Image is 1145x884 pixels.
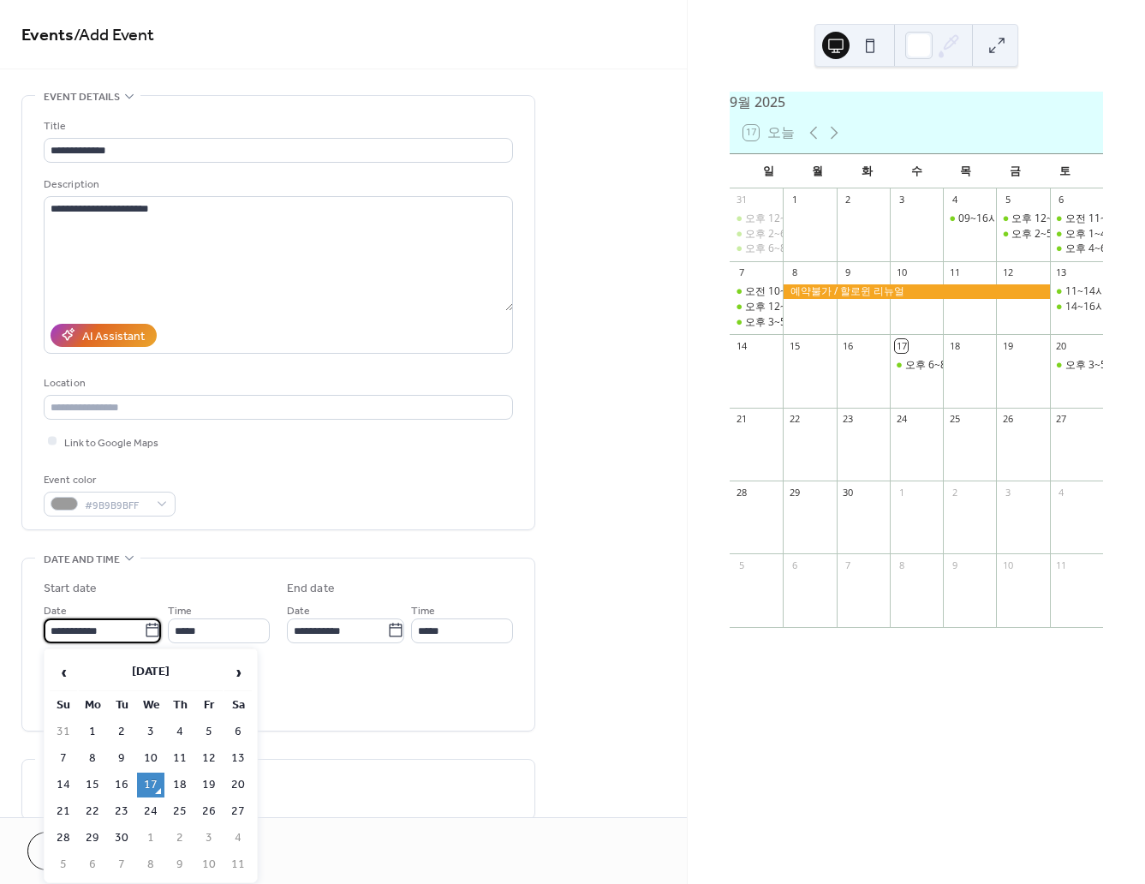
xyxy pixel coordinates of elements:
div: 오후 12~2, 한*수 [1011,212,1090,226]
div: 오후 3~5, 지*원 [745,315,818,330]
td: 8 [137,852,164,877]
div: 오후 6~8, 심*정 [745,242,818,256]
td: 21 [50,799,77,824]
div: 7 [735,266,748,279]
div: 오전 11~1, 김*엽 [1050,212,1103,226]
td: 23 [108,799,135,824]
div: 27 [1055,413,1068,426]
div: 오후 6~8, 심*정 [730,242,783,256]
div: 10 [1001,558,1014,571]
td: 9 [108,746,135,771]
div: 화 [843,154,892,188]
div: 2 [948,486,961,499]
div: 20 [1055,339,1068,352]
th: [DATE] [79,654,223,691]
div: 17 [895,339,908,352]
th: Su [50,693,77,718]
th: Th [166,693,194,718]
div: Title [44,117,510,135]
div: 오후 2~6, 김*희 [730,227,783,242]
td: 17 [137,773,164,797]
div: 3 [1001,486,1014,499]
td: 9 [166,852,194,877]
td: 27 [224,799,252,824]
span: Link to Google Maps [64,433,158,451]
div: 금 [991,154,1041,188]
div: 4 [1055,486,1068,499]
div: 30 [842,486,855,499]
td: 16 [108,773,135,797]
div: 11 [1055,558,1068,571]
div: 오후 12~3, 강*운 [730,300,783,314]
div: End date [287,580,335,598]
td: 4 [166,720,194,744]
span: Date and time [44,551,120,569]
div: 오후 2~5, 방*정 [1011,227,1084,242]
div: 오후 3~5, 지*원 [730,315,783,330]
th: Tu [108,693,135,718]
div: 13 [1055,266,1068,279]
div: 오전 10~12, 고*나 [730,284,783,299]
button: AI Assistant [51,324,157,347]
div: 5 [735,558,748,571]
div: AI Assistant [82,327,145,345]
div: 21 [735,413,748,426]
div: 오후 4~6, 최*서 [1050,242,1103,256]
td: 2 [166,826,194,851]
div: 29 [788,486,801,499]
div: 3 [895,194,908,206]
div: 토 [1040,154,1089,188]
td: 30 [108,826,135,851]
td: 20 [224,773,252,797]
span: › [225,655,251,690]
a: Events [21,19,74,52]
div: 오후 12~2, 조*찬 [730,212,783,226]
td: 10 [137,746,164,771]
div: 목 [941,154,991,188]
td: 10 [195,852,223,877]
td: 8 [79,746,106,771]
td: 26 [195,799,223,824]
div: 8 [788,266,801,279]
div: 수 [892,154,941,188]
div: 23 [842,413,855,426]
div: 오후 6~8, 박*혁 [890,358,943,373]
button: Cancel [27,832,133,870]
td: 11 [224,852,252,877]
span: Time [411,601,435,619]
div: 9 [948,558,961,571]
td: 5 [50,852,77,877]
td: 1 [79,720,106,744]
div: 12 [1001,266,1014,279]
div: 6 [788,558,801,571]
div: 8 [895,558,908,571]
th: Mo [79,693,106,718]
div: 24 [895,413,908,426]
td: 6 [79,852,106,877]
div: 16 [842,339,855,352]
div: 10 [895,266,908,279]
th: We [137,693,164,718]
div: 오후 1~4, 엄*아 [1050,227,1103,242]
div: 14 [735,339,748,352]
div: 28 [735,486,748,499]
div: 26 [1001,413,1014,426]
div: 9월 2025 [730,92,1103,112]
div: 2 [842,194,855,206]
div: 오후 6~8, [PERSON_NAME]*혁 [905,358,1048,373]
div: 오후 1~4, 엄*아 [1065,227,1138,242]
div: Event color [44,471,172,489]
div: 1 [895,486,908,499]
td: 14 [50,773,77,797]
div: 1 [788,194,801,206]
td: 7 [108,852,135,877]
td: 18 [166,773,194,797]
div: 오전 10~12, 고*나 [745,284,830,299]
td: 19 [195,773,223,797]
td: 4 [224,826,252,851]
div: 오후 12~3, 강*운 [745,300,824,314]
td: 3 [195,826,223,851]
div: 월 [793,154,843,188]
td: 5 [195,720,223,744]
